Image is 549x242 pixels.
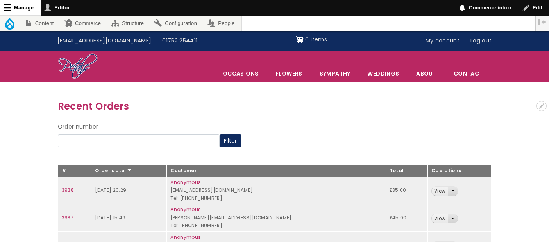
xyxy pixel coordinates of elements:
[311,65,359,82] a: Sympathy
[305,35,327,43] span: 0 items
[408,65,445,82] a: About
[21,16,61,31] a: Content
[432,187,448,196] a: View
[167,204,386,232] td: [PERSON_NAME][EMAIL_ADDRESS][DOMAIN_NAME] Tel: [PHONE_NUMBER]
[58,53,98,80] img: Home
[167,177,386,204] td: [EMAIL_ADDRESS][DOMAIN_NAME] Tel: [PHONE_NUMBER]
[95,214,125,221] time: [DATE] 15:49
[420,34,465,48] a: My account
[445,65,491,82] a: Contact
[386,204,427,232] td: £45.00
[62,187,74,193] a: 3938
[61,16,107,31] a: Commerce
[52,34,157,48] a: [EMAIL_ADDRESS][DOMAIN_NAME]
[108,16,151,31] a: Structure
[215,65,266,82] span: Occasions
[170,179,201,185] a: Anonymous
[432,214,448,223] a: View
[296,34,304,46] img: Shopping cart
[220,134,241,148] button: Filter
[386,165,427,177] th: Total
[58,122,98,132] label: Order number
[204,16,242,31] a: People
[167,165,386,177] th: Customer
[95,187,126,193] time: [DATE] 20:29
[428,165,492,177] th: Operations
[386,177,427,204] td: £35.00
[296,34,327,46] a: Shopping cart 0 items
[267,65,310,82] a: Flowers
[157,34,203,48] a: 01752 254411
[536,16,549,29] button: Vertical orientation
[62,214,73,221] a: 3937
[95,167,132,174] a: Order date
[170,234,201,240] a: Anonymous
[359,65,407,82] span: Weddings
[151,16,204,31] a: Configuration
[58,99,492,114] h3: Recent Orders
[465,34,497,48] a: Log out
[170,206,201,213] a: Anonymous
[536,101,547,111] button: Open configuration options
[58,165,91,177] th: #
